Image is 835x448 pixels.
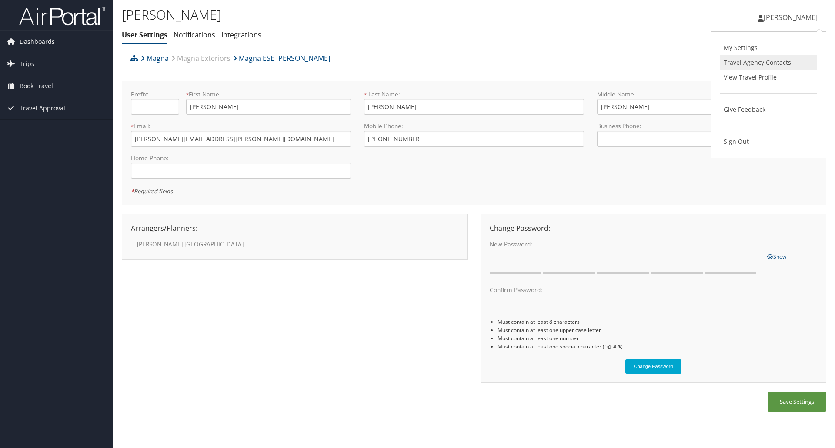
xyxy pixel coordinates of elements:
[221,30,261,40] a: Integrations
[490,285,760,294] label: Confirm Password:
[720,70,817,85] a: View Travel Profile
[720,40,817,55] a: My Settings
[174,30,215,40] a: Notifications
[20,53,34,75] span: Trips
[364,122,584,130] label: Mobile Phone:
[131,122,351,130] label: Email:
[122,6,591,24] h1: [PERSON_NAME]
[597,90,762,99] label: Middle Name:
[498,318,817,326] li: Must contain at least 8 characters
[19,6,106,26] img: airportal-logo.png
[625,359,682,374] button: Change Password
[767,251,786,261] a: Show
[20,31,55,53] span: Dashboards
[490,240,760,249] label: New Password:
[122,30,167,40] a: User Settings
[131,154,351,163] label: Home Phone:
[140,50,169,67] a: Magna
[131,187,173,195] em: Required fields
[720,55,817,70] a: Travel Agency Contacts
[483,223,824,233] div: Change Password:
[498,326,817,334] li: Must contain at least one upper case letter
[137,240,282,249] label: [PERSON_NAME] [GEOGRAPHIC_DATA]
[186,90,351,99] label: First Name:
[498,334,817,342] li: Must contain at least one number
[20,75,53,97] span: Book Travel
[124,223,465,233] div: Arrangers/Planners:
[764,13,818,22] span: [PERSON_NAME]
[498,342,817,351] li: Must contain at least one special character (! @ # $)
[364,90,584,99] label: Last Name:
[768,392,826,412] button: Save Settings
[767,253,786,260] span: Show
[720,102,817,117] a: Give Feedback
[720,134,817,149] a: Sign Out
[131,90,179,99] label: Prefix:
[758,4,826,30] a: [PERSON_NAME]
[20,97,65,119] span: Travel Approval
[233,50,330,67] a: Magna ESE [PERSON_NAME]
[597,122,817,130] label: Business Phone:
[171,50,230,67] a: Magna Exteriors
